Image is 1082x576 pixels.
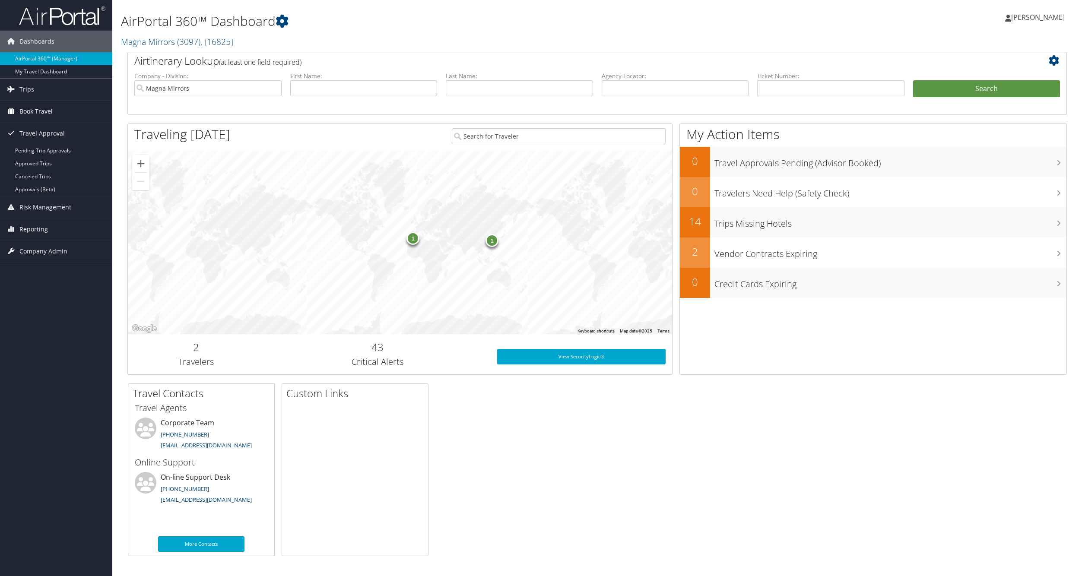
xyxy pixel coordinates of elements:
[270,356,484,368] h3: Critical Alerts
[19,196,71,218] span: Risk Management
[121,36,233,47] a: Magna Mirrors
[161,485,209,493] a: [PHONE_NUMBER]
[714,244,1067,260] h3: Vendor Contracts Expiring
[680,125,1067,143] h1: My Action Items
[19,123,65,144] span: Travel Approval
[757,72,904,80] label: Ticket Number:
[19,6,105,26] img: airportal-logo.png
[286,386,428,401] h2: Custom Links
[135,456,268,468] h3: Online Support
[130,323,159,334] a: Open this area in Google Maps (opens a new window)
[680,177,1067,207] a: 0Travelers Need Help (Safety Check)
[620,329,652,333] span: Map data ©2025
[219,57,301,67] span: (at least one field required)
[158,536,244,552] a: More Contacts
[714,183,1067,199] h3: Travelers Need Help (Safety Check)
[134,125,230,143] h1: Traveling [DATE]
[680,184,710,199] h2: 0
[161,496,252,503] a: [EMAIL_ADDRESS][DOMAIN_NAME]
[19,101,53,122] span: Book Travel
[446,72,593,80] label: Last Name:
[680,207,1067,237] a: 14Trips Missing Hotels
[161,430,209,438] a: [PHONE_NUMBER]
[714,274,1067,290] h3: Credit Cards Expiring
[270,340,484,354] h2: 43
[135,402,268,414] h3: Travel Agents
[680,268,1067,298] a: 0Credit Cards Expiring
[161,441,252,449] a: [EMAIL_ADDRESS][DOMAIN_NAME]
[1011,13,1065,22] span: [PERSON_NAME]
[577,328,615,334] button: Keyboard shortcuts
[680,147,1067,177] a: 0Travel Approvals Pending (Advisor Booked)
[1005,4,1073,30] a: [PERSON_NAME]
[200,36,233,47] span: , [ 16825 ]
[130,472,272,507] li: On-line Support Desk
[134,54,982,68] h2: Airtinerary Lookup
[485,234,498,247] div: 1
[19,31,54,52] span: Dashboards
[133,386,274,401] h2: Travel Contacts
[680,154,710,168] h2: 0
[134,72,282,80] label: Company - Division:
[121,12,756,30] h1: AirPortal 360™ Dashboard
[19,79,34,100] span: Trips
[130,418,272,453] li: Corporate Team
[19,241,67,262] span: Company Admin
[177,36,200,47] span: ( 3097 )
[680,214,710,229] h2: 14
[134,356,257,368] h3: Travelers
[602,72,749,80] label: Agency Locator:
[714,213,1067,230] h3: Trips Missing Hotels
[19,218,48,240] span: Reporting
[290,72,438,80] label: First Name:
[680,244,710,259] h2: 2
[680,275,710,289] h2: 0
[130,323,159,334] img: Google
[657,329,670,333] a: Terms (opens in new tab)
[407,232,420,245] div: 1
[680,237,1067,268] a: 2Vendor Contracts Expiring
[132,173,149,190] button: Zoom out
[714,153,1067,169] h3: Travel Approvals Pending (Advisor Booked)
[132,155,149,172] button: Zoom in
[913,80,1060,98] button: Search
[497,349,666,364] a: View SecurityLogic®
[452,128,666,144] input: Search for Traveler
[134,340,257,354] h2: 2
